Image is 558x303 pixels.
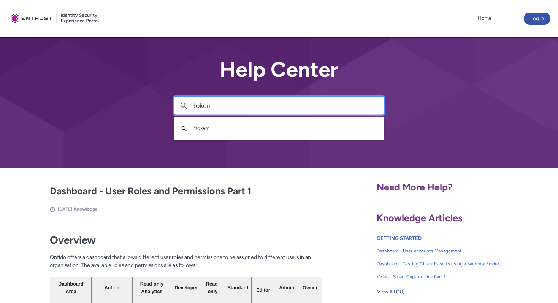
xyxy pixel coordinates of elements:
[50,234,96,246] strong: Overview
[174,285,198,290] span: Developer
[50,184,322,198] h2: Dashboard - User Roles and Permissions Part 1
[174,97,193,114] button: Search
[58,281,84,294] span: Dashboard Area
[206,281,219,294] span: Read-only
[74,206,98,213] li: Knowledge
[105,285,119,290] span: Action
[377,260,503,267] span: Dashboard - Testing Check Results using a Sandbox Environment
[476,13,493,24] a: Home
[256,287,270,293] b: Editor
[377,247,503,254] span: Dashboard - User Accounts Management
[377,235,422,241] a: GETTING STARTED
[377,244,503,257] a: Dashboard - User Accounts Management
[377,212,463,224] span: Knowledge Articles
[377,273,503,280] span: Video - Smart Capture Link Part 1
[174,58,384,81] h2: Help Center
[58,206,72,212] span: [DATE]
[377,257,503,270] a: Dashboard - Testing Check Results using a Sandbox Environment
[279,285,294,290] span: Admin
[524,13,550,25] button: Log in
[377,181,453,193] span: Need More Help?
[140,281,165,294] span: Read-only Analytics
[227,285,248,290] span: Standard
[377,270,503,283] a: Video - Smart Capture Link Part 1
[193,97,384,114] input: Search for articles, cases, videos...
[190,125,372,132] div: " token "
[178,121,190,136] button: Search
[377,286,405,298] button: View All (10)
[303,285,317,290] span: Owner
